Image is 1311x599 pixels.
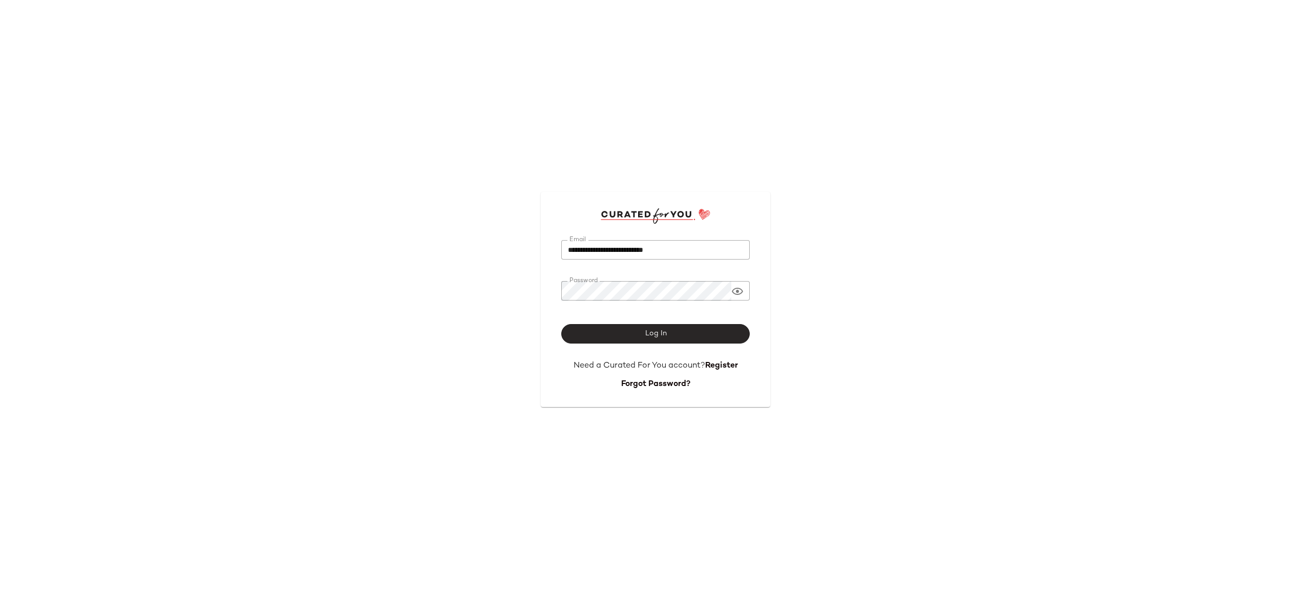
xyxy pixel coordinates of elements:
button: Log In [561,324,750,344]
a: Register [705,361,738,370]
img: cfy_login_logo.DGdB1djN.svg [601,208,711,224]
span: Log In [644,330,666,338]
a: Forgot Password? [621,380,690,389]
span: Need a Curated For You account? [574,361,705,370]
